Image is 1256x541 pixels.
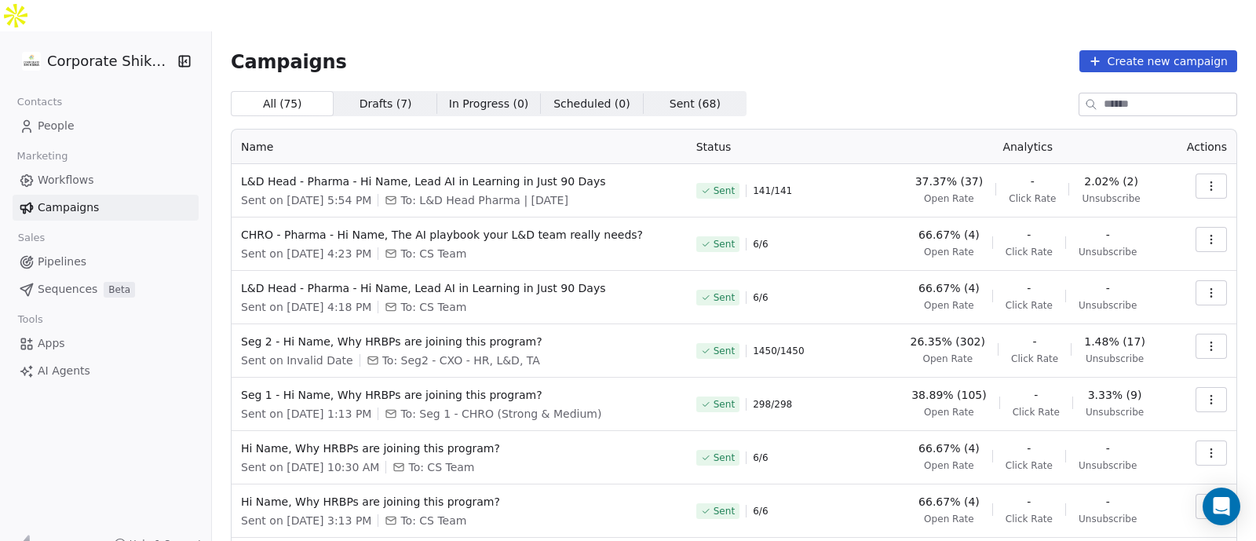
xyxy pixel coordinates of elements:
[1027,227,1031,243] span: -
[1034,387,1038,403] span: -
[1009,192,1056,205] span: Click Rate
[241,440,677,456] span: Hi Name, Why HRBPs are joining this program?
[714,398,735,411] span: Sent
[400,406,601,422] span: To: Seg 1 - CHRO (Strong & Medium)
[241,387,677,403] span: Seg 1 - Hi Name, Why HRBPs are joining this program?
[360,96,412,112] span: Drafts ( 7 )
[241,192,371,208] span: Sent on [DATE] 5:54 PM
[382,353,540,368] span: To: Seg2 - CXO - HR, L&D, TA
[1173,130,1236,164] th: Actions
[1033,334,1037,349] span: -
[400,513,466,528] span: To: CS Team
[918,227,980,243] span: 66.67% (4)
[400,246,466,261] span: To: CS Team
[241,334,677,349] span: Seg 2 - Hi Name, Why HRBPs are joining this program?
[924,459,974,472] span: Open Rate
[241,299,371,315] span: Sent on [DATE] 4:18 PM
[13,276,199,302] a: SequencesBeta
[38,363,90,379] span: AI Agents
[38,172,94,188] span: Workflows
[918,440,980,456] span: 66.67% (4)
[241,494,677,510] span: Hi Name, Why HRBPs are joining this program?
[714,451,735,464] span: Sent
[400,192,568,208] span: To: L&D Head Pharma | Aug 13, 2025
[714,345,735,357] span: Sent
[22,52,41,71] img: CorporateShiksha.png
[1079,513,1137,525] span: Unsubscribe
[11,308,49,331] span: Tools
[47,51,173,71] span: Corporate Shiksha
[1006,459,1053,472] span: Click Rate
[1106,440,1110,456] span: -
[241,406,371,422] span: Sent on [DATE] 1:13 PM
[38,281,97,298] span: Sequences
[38,199,99,216] span: Campaigns
[1086,353,1144,365] span: Unsubscribe
[918,494,980,510] span: 66.67% (4)
[553,96,630,112] span: Scheduled ( 0 )
[10,144,75,168] span: Marketing
[924,513,974,525] span: Open Rate
[1203,488,1240,525] div: Open Intercom Messenger
[753,185,792,197] span: 141 / 141
[1106,227,1110,243] span: -
[1079,246,1137,258] span: Unsubscribe
[38,118,75,134] span: People
[1082,192,1140,205] span: Unsubscribe
[231,50,347,72] span: Campaigns
[911,334,985,349] span: 26.35% (302)
[1027,440,1031,456] span: -
[918,280,980,296] span: 66.67% (4)
[924,299,974,312] span: Open Rate
[714,291,735,304] span: Sent
[1006,246,1053,258] span: Click Rate
[1006,513,1053,525] span: Click Rate
[924,192,974,205] span: Open Rate
[911,387,986,403] span: 38.89% (105)
[1079,299,1137,312] span: Unsubscribe
[13,249,199,275] a: Pipelines
[241,353,353,368] span: Sent on Invalid Date
[1086,406,1144,419] span: Unsubscribe
[924,246,974,258] span: Open Rate
[922,353,973,365] span: Open Rate
[241,459,379,475] span: Sent on [DATE] 10:30 AM
[924,406,974,419] span: Open Rate
[1027,494,1031,510] span: -
[400,299,466,315] span: To: CS Team
[714,185,735,197] span: Sent
[1106,280,1110,296] span: -
[753,345,804,357] span: 1450 / 1450
[1084,334,1145,349] span: 1.48% (17)
[241,227,677,243] span: CHRO - Pharma - Hi Name, The AI playbook your L&D team really needs?
[1027,280,1031,296] span: -
[1006,299,1053,312] span: Click Rate
[1013,406,1060,419] span: Click Rate
[753,238,768,250] span: 6 / 6
[1084,174,1138,189] span: 2.02% (2)
[38,254,86,270] span: Pipelines
[241,246,371,261] span: Sent on [DATE] 4:23 PM
[13,358,199,384] a: AI Agents
[753,505,768,517] span: 6 / 6
[10,90,69,114] span: Contacts
[915,174,984,189] span: 37.37% (37)
[104,282,135,298] span: Beta
[408,459,474,475] span: To: CS Team
[753,291,768,304] span: 6 / 6
[714,505,735,517] span: Sent
[687,130,883,164] th: Status
[1106,494,1110,510] span: -
[753,451,768,464] span: 6 / 6
[753,398,792,411] span: 298 / 298
[241,174,677,189] span: L&D Head - Pharma - Hi Name, Lead AI in Learning in Just 90 Days
[241,513,371,528] span: Sent on [DATE] 3:13 PM
[883,130,1173,164] th: Analytics
[714,238,735,250] span: Sent
[38,335,65,352] span: Apps
[241,280,677,296] span: L&D Head - Pharma - Hi Name, Lead AI in Learning in Just 90 Days
[449,96,529,112] span: In Progress ( 0 )
[1031,174,1035,189] span: -
[1079,50,1237,72] button: Create new campaign
[1011,353,1058,365] span: Click Rate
